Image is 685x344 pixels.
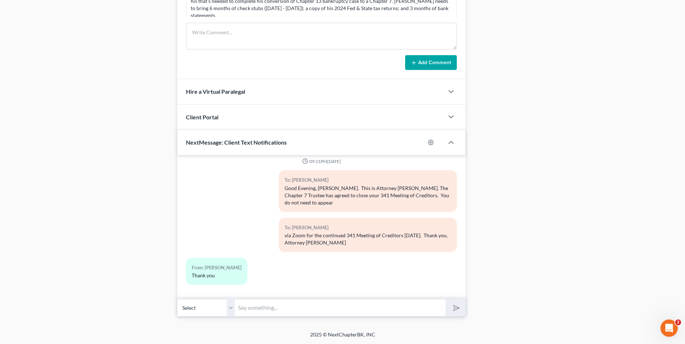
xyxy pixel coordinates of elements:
[186,88,245,95] span: Hire a Virtual Paralegal
[186,139,287,146] span: NextMessage: Client Text Notifications
[235,299,446,317] input: Say something...
[186,114,218,120] span: Client Portal
[285,224,451,232] div: To: [PERSON_NAME]
[192,272,242,279] div: Thank you
[186,158,457,164] div: 09:21PM[DATE]
[660,319,678,337] iframe: Intercom live chat
[285,185,451,206] div: Good Evening, [PERSON_NAME]. This is Attorney [PERSON_NAME]. The Chapter 7 Trustee has agreed to ...
[285,232,451,246] div: via Zoom for the continued 341 Meeting of Creditors [DATE]. Thank you. Attorney [PERSON_NAME]
[285,176,451,184] div: To: [PERSON_NAME]
[675,319,681,325] span: 2
[405,55,457,70] button: Add Comment
[137,331,549,344] div: 2025 © NextChapterBK, INC
[192,264,242,272] div: From: [PERSON_NAME]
